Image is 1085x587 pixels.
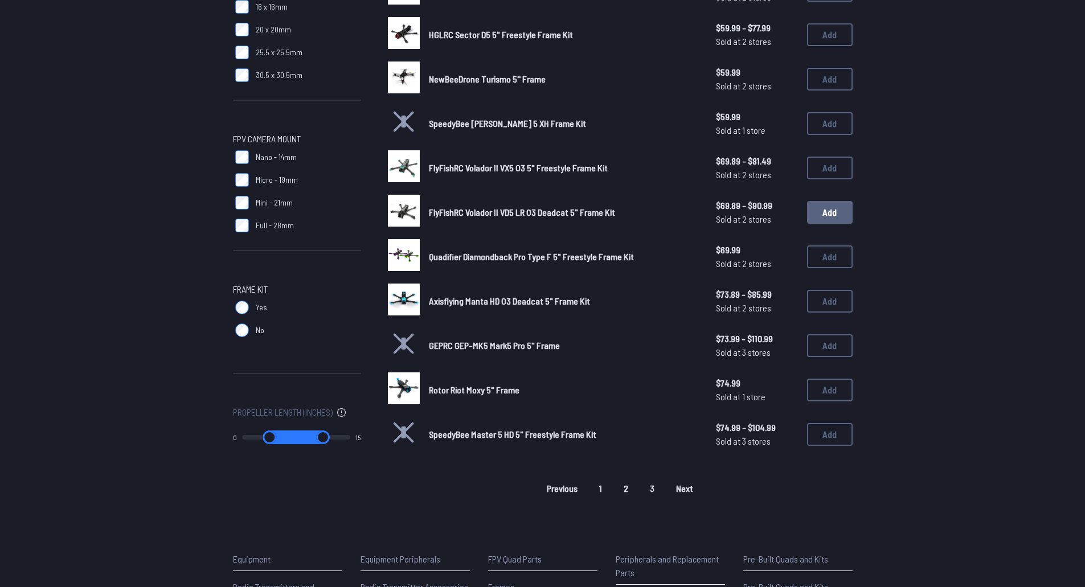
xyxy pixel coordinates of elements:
[716,257,798,270] span: Sold at 2 stores
[256,302,267,313] span: Yes
[429,250,698,264] a: Quadifier Diamondback Pro Type F 5" Freestyle Frame Kit
[716,199,798,212] span: $69.89 - $90.99
[256,151,297,163] span: Nano - 14mm
[429,206,698,219] a: FlyFishRC Volador II VD5 LR O3 Deadcat 5" Frame Kit
[233,433,237,442] output: 0
[235,301,249,314] input: Yes
[716,301,798,315] span: Sold at 2 stores
[716,124,798,137] span: Sold at 1 store
[429,251,634,262] span: Quadifier Diamondback Pro Type F 5" Freestyle Frame Kit
[716,65,798,79] span: $59.99
[716,21,798,35] span: $59.99 - $77.99
[716,390,798,404] span: Sold at 1 store
[807,334,853,357] button: Add
[388,239,420,271] img: image
[429,383,698,397] a: Rotor Riot Moxy 5" Frame
[256,220,294,231] span: Full - 28mm
[233,405,333,419] span: Propeller Length (Inches)
[429,161,698,175] a: FlyFishRC Volador II VX5 O3 5" Freestyle Frame Kit
[429,162,608,173] span: FlyFishRC Volador II VX5 O3 5" Freestyle Frame Kit
[256,24,291,35] span: 20 x 20mm
[429,295,590,306] span: Axisflying Manta HD O3 Deadcat 5" Frame Kit
[716,79,798,93] span: Sold at 2 stores
[388,17,420,52] a: image
[716,376,798,390] span: $74.99
[640,479,664,498] button: 3
[429,28,698,42] a: HGLRC Sector D5 5" Freestyle Frame Kit
[807,23,853,46] button: Add
[388,195,420,230] a: image
[429,118,586,129] span: SpeedyBee [PERSON_NAME] 5 XH Frame Kit
[388,17,420,49] img: image
[256,197,293,208] span: Mini - 21mm
[388,372,420,408] a: image
[589,479,612,498] button: 1
[616,552,725,580] p: Peripherals and Replacement Parts
[429,73,546,84] span: NewBeeDrone Turismo 5'' Frame
[256,1,288,13] span: 16 x 16mm
[429,117,698,130] a: SpeedyBee [PERSON_NAME] 5 XH Frame Kit
[743,552,853,566] p: Pre-Built Quads and Kits
[488,552,597,566] p: FPV Quad Parts
[807,290,853,313] button: Add
[256,69,302,81] span: 30.5 x 30.5mm
[388,284,420,315] img: image
[235,196,249,210] input: Mini - 21mm
[235,23,249,36] input: 20 x 20mm
[256,47,302,58] span: 25.5 x 25.5mm
[807,379,853,401] button: Add
[235,46,249,59] input: 25.5 x 25.5mm
[355,433,361,442] output: 15
[807,157,853,179] button: Add
[235,323,249,337] input: No
[614,479,638,498] button: 2
[388,150,420,186] a: image
[256,174,298,186] span: Micro - 19mm
[429,384,519,395] span: Rotor Riot Moxy 5" Frame
[716,110,798,124] span: $59.99
[537,479,587,498] button: Previous
[388,195,420,227] img: image
[235,150,249,164] input: Nano - 14mm
[716,154,798,168] span: $69.89 - $81.49
[256,325,264,336] span: No
[547,484,578,493] span: Previous
[233,282,268,296] span: Frame Kit
[429,340,560,351] span: GEPRC GEP-MK5 Mark5 Pro 5" Frame
[429,207,615,217] span: FlyFishRC Volador II VD5 LR O3 Deadcat 5" Frame Kit
[429,72,698,86] a: NewBeeDrone Turismo 5'' Frame
[235,173,249,187] input: Micro - 19mm
[429,339,698,352] a: GEPRC GEP-MK5 Mark5 Pro 5" Frame
[716,212,798,226] span: Sold at 2 stores
[807,423,853,446] button: Add
[429,429,596,440] span: SpeedyBee Master 5 HD 5" Freestyle Frame Kit
[235,68,249,82] input: 30.5 x 30.5mm
[429,29,573,40] span: HGLRC Sector D5 5" Freestyle Frame Kit
[716,421,798,434] span: $74.99 - $104.99
[716,243,798,257] span: $69.99
[388,284,420,319] a: image
[235,219,249,232] input: Full - 28mm
[716,168,798,182] span: Sold at 2 stores
[429,428,698,441] a: SpeedyBee Master 5 HD 5" Freestyle Frame Kit
[233,132,301,146] span: FPV Camera Mount
[388,61,420,93] img: image
[388,372,420,404] img: image
[716,332,798,346] span: $73.99 - $110.99
[388,61,420,97] a: image
[807,245,853,268] button: Add
[716,346,798,359] span: Sold at 3 stores
[361,552,470,566] p: Equipment Peripherals
[388,150,420,182] img: image
[716,434,798,448] span: Sold at 3 stores
[807,112,853,135] button: Add
[807,68,853,91] button: Add
[807,201,853,224] button: Add
[233,552,342,566] p: Equipment
[388,239,420,274] a: image
[716,288,798,301] span: $73.89 - $85.99
[716,35,798,48] span: Sold at 2 stores
[429,294,698,308] a: Axisflying Manta HD O3 Deadcat 5" Frame Kit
